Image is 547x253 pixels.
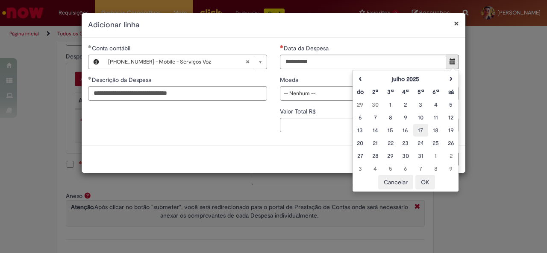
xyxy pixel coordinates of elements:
[430,113,441,122] div: 11 August 2025 Monday
[444,85,459,98] th: Sábado
[355,164,365,173] div: 03 September 2025 Wednesday
[446,126,456,134] div: 19 August 2025 Tuesday
[88,45,92,48] span: Obrigatório Preenchido
[400,151,411,160] div: 30 August 2025 Saturday
[398,85,413,98] th: Quarta-feira
[353,85,368,98] th: Domingo
[284,44,330,52] span: Data da Despesa
[280,118,459,132] input: Valor Total R$
[355,139,365,147] div: 20 August 2025 Wednesday
[370,113,380,122] div: 07 August 2025 Thursday
[415,164,426,173] div: 07 September 2025 Sunday
[368,73,443,85] th: julho 2025. Alternar mês
[355,126,365,134] div: 13 August 2025 Wednesday
[355,151,365,160] div: 27 August 2025 Wednesday
[385,100,396,109] div: 01 August 2025 Friday
[385,139,396,147] div: 22 August 2025 Friday
[446,113,456,122] div: 12 August 2025 Tuesday
[400,126,411,134] div: 16 August 2025 Saturday
[352,70,459,192] div: Escolher data
[383,85,398,98] th: Terça-feira
[92,76,153,84] span: Descrição da Despesa
[280,76,300,84] span: Moeda
[284,87,441,100] span: -- Nenhum --
[280,108,318,115] span: Valor Total R$
[88,86,267,101] input: Descrição da Despesa
[446,151,456,160] div: 02 September 2025 Tuesday
[400,164,411,173] div: 06 September 2025 Saturday
[415,151,426,160] div: 31 August 2025 Sunday
[378,175,413,189] button: Cancelar
[368,85,382,98] th: Segunda-feira
[430,139,441,147] div: 25 August 2025 Monday
[108,55,245,69] span: [PHONE_NUMBER] - Mobile - Serviços Voz
[413,85,428,98] th: Quinta-feira
[385,113,396,122] div: 08 August 2025 Friday
[446,100,456,109] div: 05 August 2025 Tuesday
[430,151,441,160] div: 01 September 2025 Monday
[415,100,426,109] div: 03 August 2025 Sunday
[370,100,380,109] div: 30 July 2025 Wednesday
[444,73,459,85] th: Próximo mês
[454,19,459,28] button: Fechar modal
[88,20,459,31] h2: Adicionar linha
[415,175,435,189] button: OK
[370,139,380,147] div: 21 August 2025 Thursday
[400,100,411,109] div: 02 August 2025 Saturday
[428,85,443,98] th: Sexta-feira
[446,164,456,173] div: 09 September 2025 Tuesday
[241,55,254,69] abbr: Limpar campo Conta contábil
[355,100,365,109] div: 29 July 2025 Tuesday
[415,139,426,147] div: 24 August 2025 Sunday
[415,126,426,134] div: 17 August 2025 Sunday
[385,151,396,160] div: 29 August 2025 Friday
[385,164,396,173] div: 05 September 2025 Friday
[92,44,132,52] span: Necessários - Conta contábil
[353,73,368,85] th: Mês anterior
[88,76,92,80] span: Obrigatório Preenchido
[370,164,380,173] div: 04 September 2025 Thursday
[446,139,456,147] div: 26 August 2025 Tuesday
[400,139,411,147] div: 23 August 2025 Saturday
[370,151,380,160] div: 28 August 2025 Thursday
[430,164,441,173] div: 08 September 2025 Monday
[415,113,426,122] div: 10 August 2025 Sunday
[355,113,365,122] div: 06 August 2025 Wednesday
[446,55,459,69] button: Mostrar calendário para Data da Despesa
[430,126,441,134] div: 18 August 2025 Monday
[280,45,284,48] span: Necessários
[88,55,104,69] button: Conta contábil, Visualizar este registro 72032001 - Mobile - Serviços Voz
[385,126,396,134] div: 15 August 2025 Friday
[104,55,267,69] a: [PHONE_NUMBER] - Mobile - Serviços VozLimpar campo Conta contábil
[400,113,411,122] div: 09 August 2025 Saturday
[370,126,380,134] div: 14 August 2025 Thursday
[430,100,441,109] div: 04 August 2025 Monday
[280,55,446,69] input: Data da Despesa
